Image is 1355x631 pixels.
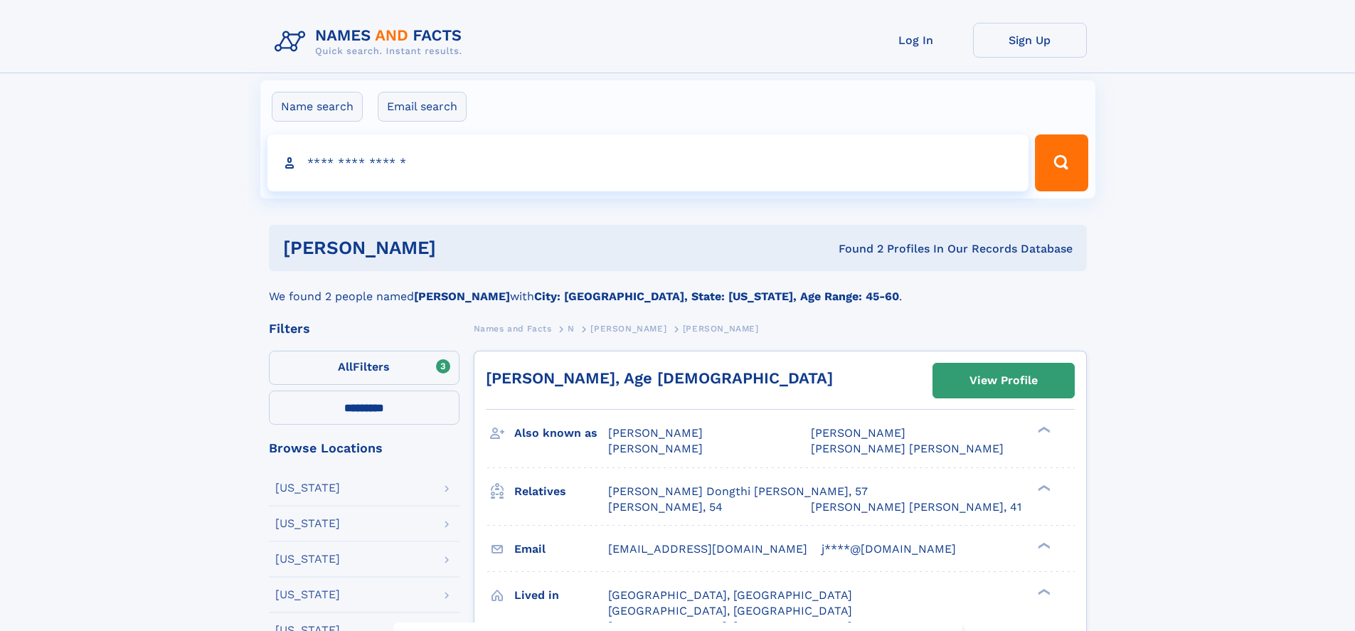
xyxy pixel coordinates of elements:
[267,134,1029,191] input: search input
[683,324,759,334] span: [PERSON_NAME]
[568,319,575,337] a: N
[514,479,608,504] h3: Relatives
[1034,541,1051,550] div: ❯
[608,442,703,455] span: [PERSON_NAME]
[269,351,459,385] label: Filters
[474,319,552,337] a: Names and Facts
[269,271,1087,305] div: We found 2 people named with .
[590,319,666,337] a: [PERSON_NAME]
[859,23,973,58] a: Log In
[272,92,363,122] label: Name search
[608,542,807,556] span: [EMAIL_ADDRESS][DOMAIN_NAME]
[608,588,852,602] span: [GEOGRAPHIC_DATA], [GEOGRAPHIC_DATA]
[1034,425,1051,435] div: ❯
[534,290,899,303] b: City: [GEOGRAPHIC_DATA], State: [US_STATE], Age Range: 45-60
[608,484,868,499] a: [PERSON_NAME] Dongthi [PERSON_NAME], 57
[514,421,608,445] h3: Also known as
[811,426,905,440] span: [PERSON_NAME]
[608,604,852,617] span: [GEOGRAPHIC_DATA], [GEOGRAPHIC_DATA]
[608,426,703,440] span: [PERSON_NAME]
[637,241,1073,257] div: Found 2 Profiles In Our Records Database
[590,324,666,334] span: [PERSON_NAME]
[1035,134,1088,191] button: Search Button
[568,324,575,334] span: N
[275,553,340,565] div: [US_STATE]
[283,239,637,257] h1: [PERSON_NAME]
[514,583,608,608] h3: Lived in
[969,364,1038,397] div: View Profile
[269,442,459,455] div: Browse Locations
[1034,483,1051,492] div: ❯
[269,23,474,61] img: Logo Names and Facts
[338,360,353,373] span: All
[811,442,1004,455] span: [PERSON_NAME] [PERSON_NAME]
[811,499,1021,515] a: [PERSON_NAME] [PERSON_NAME], 41
[275,518,340,529] div: [US_STATE]
[275,589,340,600] div: [US_STATE]
[973,23,1087,58] a: Sign Up
[514,537,608,561] h3: Email
[378,92,467,122] label: Email search
[275,482,340,494] div: [US_STATE]
[608,499,723,515] a: [PERSON_NAME], 54
[269,322,459,335] div: Filters
[486,369,833,387] a: [PERSON_NAME], Age [DEMOGRAPHIC_DATA]
[414,290,510,303] b: [PERSON_NAME]
[933,364,1074,398] a: View Profile
[1034,587,1051,596] div: ❯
